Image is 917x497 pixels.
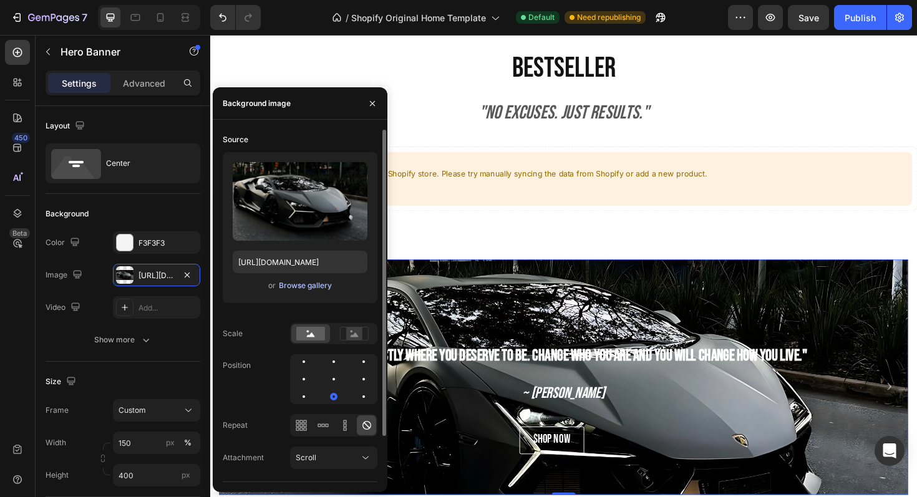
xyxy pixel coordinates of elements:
[33,129,526,142] p: Can not get product from Shopify
[351,11,486,24] span: Shopify Original Home Template
[62,77,97,90] p: Settings
[798,12,819,23] span: Save
[46,405,69,416] label: Frame
[19,362,39,382] button: Carousel Back Arrow
[180,435,195,450] button: px
[709,362,729,382] button: Carousel Next Arrow
[223,98,291,109] div: Background image
[184,437,192,448] div: %
[113,432,200,454] input: px%
[94,334,152,346] div: Show more
[327,415,396,444] button: <p><span style="font-size:20px;">shop now</span></p>
[223,328,243,339] div: Scale
[106,149,182,178] div: Center
[233,162,367,241] img: preview-image
[296,453,316,462] span: Scroll
[210,35,917,497] iframe: Design area
[223,420,248,431] div: Repeat
[284,70,465,95] i: "no excuses. just results."
[138,238,197,249] div: F3F3F3
[46,234,82,251] div: Color
[268,278,276,293] span: or
[528,12,555,23] span: Default
[279,280,332,291] div: Browse gallery
[278,279,332,292] button: Browse gallery
[122,331,633,350] strong: You are exactly where you deserve to be. Change who you are and you will change how you live."
[223,452,264,463] div: Attachment
[9,228,30,238] div: Beta
[113,464,200,486] input: px
[46,374,79,390] div: Size
[845,11,876,24] div: Publish
[46,267,85,284] div: Image
[210,5,261,30] div: Undo/Redo
[91,156,167,176] button: Sync from Shopify
[46,118,87,135] div: Layout
[290,446,377,469] button: Scroll
[834,5,886,30] button: Publish
[331,370,418,389] i: ~ [PERSON_NAME]
[46,208,89,220] div: Background
[25,244,75,256] div: Hero Banner
[46,299,83,316] div: Video
[166,437,175,448] div: px
[33,142,526,154] p: We cannot find any products from your Shopify store. Please try manually syncing the data from Sh...
[113,399,200,422] button: Custom
[9,238,739,487] div: Background Image
[46,329,200,351] button: Show more
[233,251,367,273] input: https://example.com/image.jpg
[223,360,251,371] div: Position
[577,12,641,23] span: Need republishing
[119,405,146,416] span: Custom
[82,10,87,25] p: 7
[875,436,905,466] div: Open Intercom Messenger
[5,5,93,30] button: 7
[61,44,167,59] p: Hero Banner
[33,156,86,176] button: Add product
[123,77,165,90] p: Advanced
[163,435,178,450] button: %
[12,133,30,143] div: 450
[138,302,197,314] div: Add...
[46,470,69,481] label: Height
[223,134,248,145] div: Source
[342,421,381,436] span: shop now
[116,331,633,350] span: "
[138,270,175,281] div: [URL][DOMAIN_NAME]
[788,5,829,30] button: Save
[182,470,190,480] span: px
[46,437,66,448] label: Width
[346,11,349,24] span: /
